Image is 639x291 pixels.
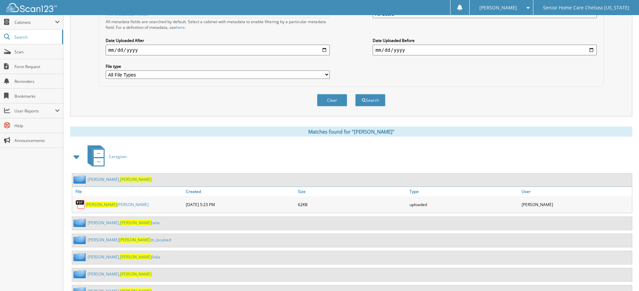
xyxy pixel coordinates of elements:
span: Form Request [14,64,60,69]
iframe: Chat Widget [605,259,639,291]
span: [PERSON_NAME] [119,237,151,243]
div: Matches found for "[PERSON_NAME]" [70,127,632,137]
div: [PERSON_NAME] [520,198,632,211]
div: uploaded [408,198,520,211]
span: Scan [14,49,60,55]
span: [PERSON_NAME] [120,271,152,277]
label: File type [106,63,330,69]
a: User [520,187,632,196]
img: folder2.png [73,219,88,227]
a: [PERSON_NAME],[PERSON_NAME]ilidia [88,254,160,260]
a: Size [296,187,408,196]
a: Created [184,187,296,196]
div: [DATE] 5:23 PM [184,198,296,211]
a: [PERSON_NAME][PERSON_NAME] [86,202,149,207]
span: [PERSON_NAME] [120,220,152,226]
div: All metadata fields are searched by default. Select a cabinet with metadata to enable filtering b... [106,19,330,30]
a: [PERSON_NAME][PERSON_NAME]m, Jocabed [88,237,171,243]
button: Search [355,94,385,106]
a: here [176,25,185,30]
span: [PERSON_NAME] [479,6,517,10]
span: Caregiver [109,154,127,159]
span: [PERSON_NAME] [120,254,152,260]
span: Senior Home Care Chelsea [US_STATE] [543,6,629,10]
img: folder2.png [73,236,88,244]
a: [PERSON_NAME],[PERSON_NAME]nela [88,220,160,226]
a: File [72,187,184,196]
span: Reminders [14,79,60,84]
label: Date Uploaded After [106,38,330,43]
span: User Reports [14,108,55,114]
span: [PERSON_NAME] [86,202,117,207]
img: folder2.png [73,175,88,184]
span: Help [14,123,60,129]
input: end [373,45,597,55]
a: Caregiver [84,143,127,170]
a: Type [408,187,520,196]
span: Cabinets [14,19,55,25]
a: [PERSON_NAME],[PERSON_NAME] [88,177,152,182]
button: Clear [317,94,347,106]
div: 62KB [296,198,408,211]
span: Announcements [14,138,60,143]
span: [PERSON_NAME] [120,177,152,182]
span: Bookmarks [14,93,60,99]
span: Search [14,34,59,40]
img: scan123-logo-white.svg [7,3,57,12]
img: folder2.png [73,270,88,278]
img: folder2.png [73,253,88,261]
input: start [106,45,330,55]
label: Date Uploaded Before [373,38,597,43]
img: PDF.png [75,199,86,209]
a: [PERSON_NAME],[PERSON_NAME] [88,271,152,277]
